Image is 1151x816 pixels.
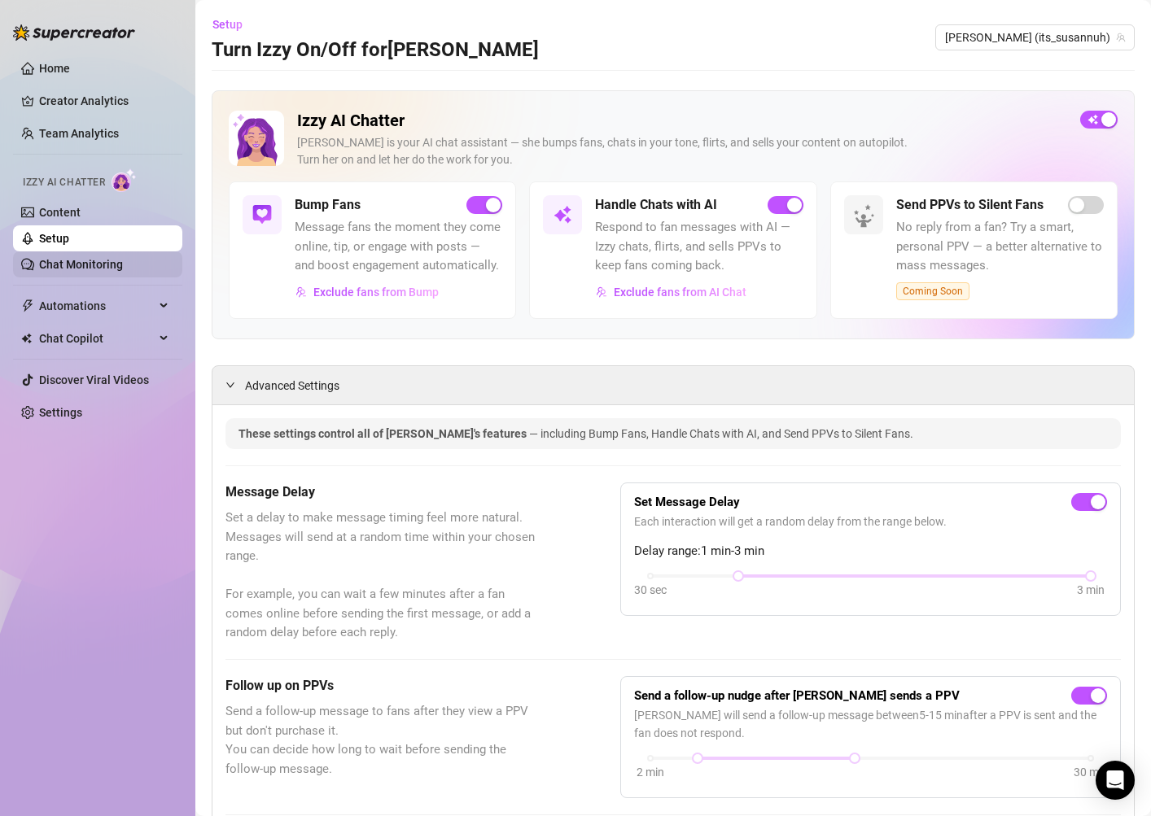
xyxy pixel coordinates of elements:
a: Settings [39,406,82,419]
img: Chat Copilot [21,333,32,344]
h3: Turn Izzy On/Off for [PERSON_NAME] [212,37,539,63]
a: Team Analytics [39,127,119,140]
img: svg%3e [596,286,607,298]
button: Exclude fans from Bump [295,279,440,305]
div: [PERSON_NAME] is your AI chat assistant — she bumps fans, chats in your tone, flirts, and sells y... [297,134,1067,168]
h2: Izzy AI Chatter [297,111,1067,131]
span: No reply from a fan? Try a smart, personal PPV — a better alternative to mass messages. [896,218,1104,276]
div: 2 min [637,763,664,781]
span: — including Bump Fans, Handle Chats with AI, and Send PPVs to Silent Fans. [529,427,913,440]
div: 30 sec [634,581,667,599]
h5: Handle Chats with AI [595,195,717,215]
span: Exclude fans from AI Chat [614,286,746,299]
span: Chat Copilot [39,325,155,351]
div: 30 min [1074,763,1108,781]
span: [PERSON_NAME] will send a follow-up message between 5 - 15 min after a PPV is sent and the fan do... [634,706,1107,742]
h5: Send PPVs to Silent Fans [896,195,1044,215]
h5: Bump Fans [295,195,361,215]
img: silent-fans-ppv-o-N6Mmdf.svg [853,204,879,230]
h5: Message Delay [225,482,539,502]
img: svg%3e [295,286,307,298]
img: logo-BBDzfeDw.svg [13,24,135,41]
a: Chat Monitoring [39,258,123,271]
span: Respond to fan messages with AI — Izzy chats, flirts, and sells PPVs to keep fans coming back. [595,218,803,276]
span: Send a follow-up message to fans after they view a PPV but don't purchase it. You can decide how ... [225,702,539,779]
a: Creator Analytics [39,88,169,114]
h5: Follow up on PPVs [225,676,539,696]
strong: Send a follow-up nudge after [PERSON_NAME] sends a PPV [634,688,960,703]
a: Setup [39,232,69,245]
span: Exclude fans from Bump [313,286,439,299]
span: Susanna (its_susannuh) [945,25,1125,50]
span: Automations [39,293,155,319]
div: 3 min [1077,581,1105,599]
div: Open Intercom Messenger [1096,761,1135,800]
span: Message fans the moment they come online, tip, or engage with posts — and boost engagement automa... [295,218,502,276]
button: Exclude fans from AI Chat [595,279,747,305]
div: expanded [225,376,245,394]
button: Setup [212,11,256,37]
a: Discover Viral Videos [39,373,149,386]
a: Home [39,62,70,75]
span: Set a delay to make message timing feel more natural. Messages will send at a random time within ... [225,508,539,643]
span: expanded [225,380,235,390]
span: These settings control all of [PERSON_NAME]'s features [239,427,529,440]
span: Setup [212,18,243,31]
img: svg%3e [553,205,572,225]
span: Advanced Settings [245,377,339,395]
strong: Set Message Delay [634,495,740,509]
span: team [1116,33,1126,42]
img: svg%3e [252,205,272,225]
span: thunderbolt [21,299,34,312]
span: Coming Soon [896,282,969,300]
span: Delay range: 1 min - 3 min [634,542,1107,561]
img: Izzy AI Chatter [229,111,284,166]
span: Izzy AI Chatter [23,175,105,190]
span: Each interaction will get a random delay from the range below. [634,513,1107,530]
a: Content [39,206,81,219]
img: AI Chatter [112,168,137,192]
